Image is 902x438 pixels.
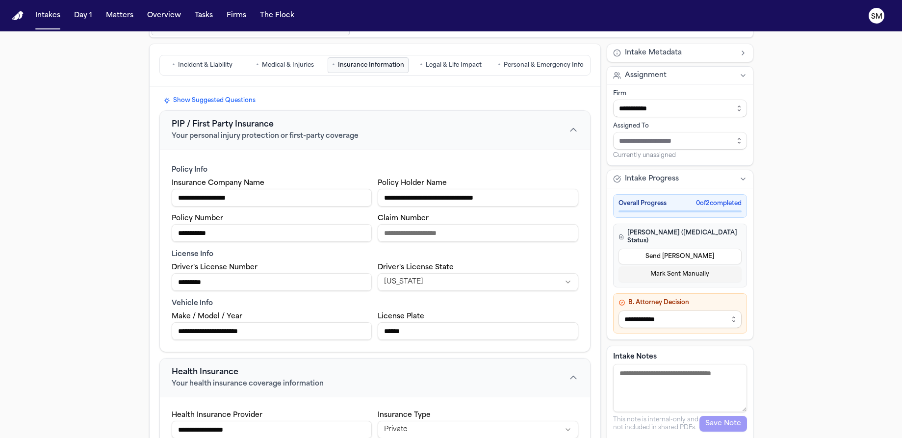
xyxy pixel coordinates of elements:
p: This note is internal-only and not included in shared PDFs. [613,416,699,432]
input: Vehicle make model year [172,322,372,340]
span: • [172,60,175,70]
label: Driver's License Number [172,264,258,271]
h4: B. Attorney Decision [619,299,742,307]
span: Health Insurance [172,366,238,378]
span: Legal & Life Impact [426,61,482,69]
button: Firms [223,7,250,25]
span: Your personal injury protection or first-party coverage [172,131,359,141]
button: Day 1 [70,7,96,25]
button: Send [PERSON_NAME] [619,249,742,264]
button: Intake Metadata [607,44,753,62]
label: Claim Number [378,215,429,222]
label: Insurance Company Name [172,180,264,187]
span: • [498,60,501,70]
label: Driver's License State [378,264,454,271]
label: Intake Notes [613,352,747,362]
span: Currently unassigned [613,152,676,159]
span: Overall Progress [619,200,667,207]
label: Insurance Type [378,412,431,419]
button: Intake Progress [607,170,753,188]
button: Go to Personal & Emergency Info [493,57,588,73]
button: State select [378,273,578,291]
span: Assignment [625,71,667,80]
input: Driver's License Number [172,273,372,291]
input: PIP claim number [378,224,578,242]
button: PIP / First Party InsuranceYour personal injury protection or first-party coverage [160,111,590,149]
button: Go to Insurance Information [328,57,409,73]
input: PIP insurance company [172,189,372,206]
label: Policy Number [172,215,223,222]
label: License Plate [378,313,424,320]
button: The Flock [256,7,298,25]
h4: [PERSON_NAME] ([MEDICAL_DATA] Status) [619,229,742,245]
span: Incident & Liability [178,61,232,69]
input: Assign to staff member [613,132,747,150]
button: Health InsuranceYour health insurance coverage information [160,359,590,397]
textarea: Intake notes [613,364,747,412]
label: Policy Holder Name [378,180,447,187]
input: PIP policy number [172,224,372,242]
span: 0 of 2 completed [696,200,742,207]
input: Select firm [613,100,747,117]
button: Matters [102,7,137,25]
label: Health Insurance Provider [172,412,262,419]
div: Policy Info [172,165,578,175]
button: Assignment [607,67,753,84]
div: Vehicle Info [172,299,578,309]
span: PIP / First Party Insurance [172,119,274,130]
button: Mark Sent Manually [619,266,742,282]
a: Home [12,11,24,21]
span: Personal & Emergency Info [504,61,584,69]
button: Show Suggested Questions [159,95,259,106]
div: Assigned To [613,122,747,130]
span: Your health insurance coverage information [172,379,324,389]
span: Intake Progress [625,174,679,184]
button: Go to Legal & Life Impact [411,57,491,73]
span: • [420,60,423,70]
button: Go to Medical & Injuries [245,57,326,73]
span: • [332,60,335,70]
img: Finch Logo [12,11,24,21]
button: Overview [143,7,185,25]
button: Tasks [191,7,217,25]
span: Medical & Injuries [262,61,314,69]
span: • [256,60,259,70]
div: License Info [172,250,578,259]
input: PIP policy holder name [378,189,578,206]
span: Insurance Information [338,61,404,69]
label: Make / Model / Year [172,313,242,320]
button: Go to Incident & Liability [162,57,243,73]
button: Intakes [31,7,64,25]
div: Firm [613,90,747,98]
input: Vehicle license plate [378,322,578,340]
span: Intake Metadata [625,48,682,58]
